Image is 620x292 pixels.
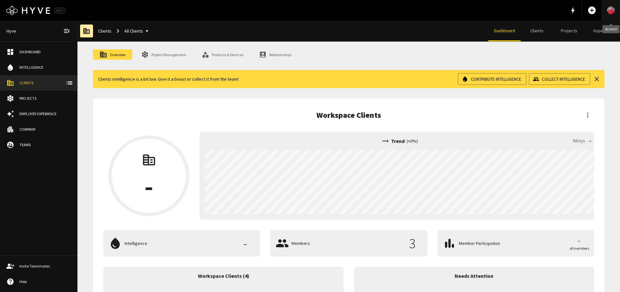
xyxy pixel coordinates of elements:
a: Aspects [585,21,617,41]
span: arrow_drop_down [587,138,593,144]
button: Contribute Intelligence [458,73,526,85]
button: Intelligence- [103,230,260,257]
div: client navigation tabs [488,21,617,41]
span: add_circle [587,6,596,15]
div: Invite Teammates [19,263,71,269]
h6: Needs Attention [455,272,493,280]
span: trending_flat [381,137,389,145]
button: client-list [63,76,76,89]
div: Projects [19,96,71,101]
div: BETA [54,8,65,13]
a: Projects [553,21,585,41]
button: All Clients [122,25,153,37]
span: water_drop [6,64,14,71]
div: Help [19,279,71,285]
div: Clients [19,80,71,86]
div: Teams [19,142,71,148]
a: Project Management [135,49,192,60]
button: - [108,136,189,216]
span: water_drop [462,76,468,82]
img: User Avatar [607,5,615,15]
div: Dashboard [19,49,71,55]
button: 90Days [571,136,594,146]
a: Relationships [253,49,298,60]
a: Hyve [4,25,19,37]
p: Clients intelligence is a bit low. Give it a boost or collect it from the team! [98,76,453,83]
a: Clients [521,21,553,41]
p: ( + 0 %) [407,138,418,145]
a: Dashboard [488,21,521,41]
div: Company [19,126,71,132]
span: water_drop [108,237,122,250]
h6: Workspace Clients (4) [198,272,249,280]
a: Products & Services [195,49,250,60]
button: Collect Intelligence [529,73,590,85]
p: Intelligence [125,240,233,247]
button: Add [585,3,599,17]
h5: Workspace Clients [316,110,381,120]
div: Intelligence [19,65,71,70]
a: Clients [96,25,114,37]
p: - [142,173,156,199]
p: - [235,237,255,250]
a: Overview [93,49,132,60]
div: Employee Experience [19,111,71,117]
p: Trend [391,137,405,145]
